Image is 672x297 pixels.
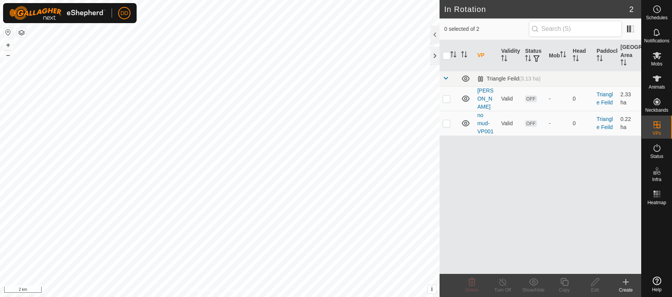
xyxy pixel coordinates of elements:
[498,40,522,71] th: Validity
[652,287,662,292] span: Help
[652,131,661,136] span: VPs
[593,40,617,71] th: Paddock
[3,40,13,50] button: +
[647,200,666,205] span: Heatmap
[645,108,668,112] span: Neckbands
[17,28,26,37] button: Map Layers
[522,40,546,71] th: Status
[487,287,518,294] div: Turn Off
[570,40,593,71] th: Head
[549,119,567,128] div: -
[642,274,672,295] a: Help
[498,86,522,111] td: Valid
[501,56,507,62] p-sorticon: Activate to sort
[461,52,467,59] p-sorticon: Activate to sort
[428,285,436,294] button: i
[518,287,549,294] div: Show/Hide
[498,111,522,136] td: Valid
[573,56,579,62] p-sorticon: Activate to sort
[444,25,528,33] span: 0 selected of 2
[525,120,537,127] span: OFF
[450,52,456,59] p-sorticon: Activate to sort
[597,56,603,62] p-sorticon: Activate to sort
[477,87,493,110] a: [PERSON_NAME]
[120,9,128,17] span: DD
[529,21,622,37] input: Search (S)
[3,28,13,37] button: Reset Map
[477,76,540,82] div: Triangle Feild
[650,154,663,159] span: Status
[477,112,493,134] a: no mud-VP001
[474,40,498,71] th: VP
[652,177,661,182] span: Infra
[610,287,641,294] div: Create
[570,86,593,111] td: 0
[597,116,613,130] a: Triangle Feild
[617,111,641,136] td: 0.22 ha
[519,76,541,82] span: (3.13 ha)
[560,52,566,59] p-sorticon: Activate to sort
[227,287,250,294] a: Contact Us
[431,286,433,292] span: i
[465,287,479,293] span: Delete
[580,287,610,294] div: Edit
[644,39,669,43] span: Notifications
[649,85,665,89] span: Animals
[570,111,593,136] td: 0
[617,86,641,111] td: 2.33 ha
[444,5,629,14] h2: In Rotation
[549,287,580,294] div: Copy
[651,62,662,66] span: Mobs
[546,40,570,71] th: Mob
[646,15,667,20] span: Schedules
[3,50,13,60] button: –
[629,3,634,15] span: 2
[525,96,537,102] span: OFF
[9,6,105,20] img: Gallagher Logo
[597,91,613,106] a: Triangle Feild
[620,60,627,67] p-sorticon: Activate to sort
[189,287,218,294] a: Privacy Policy
[617,40,641,71] th: [GEOGRAPHIC_DATA] Area
[549,95,567,103] div: -
[525,56,531,62] p-sorticon: Activate to sort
